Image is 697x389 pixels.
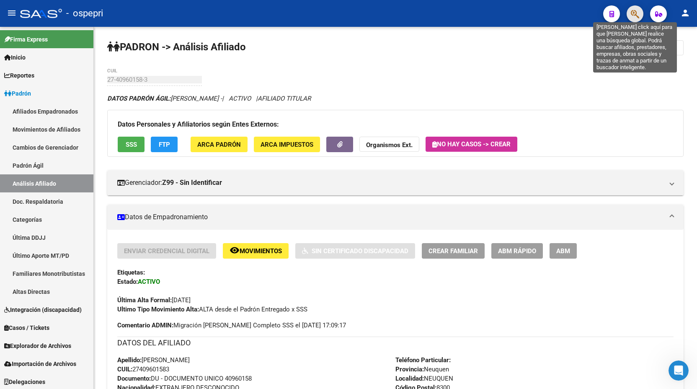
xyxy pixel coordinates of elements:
button: Crear Familiar [422,243,485,259]
span: Inicio [4,53,26,62]
span: Firma Express [4,35,48,44]
iframe: Intercom live chat [669,360,689,381]
span: ABM Rápido [498,247,536,255]
mat-icon: person [680,8,690,18]
strong: Provincia: [395,366,424,373]
span: Delegaciones [4,377,45,386]
button: Organismos Ext. [359,137,419,152]
button: ARCA Padrón [191,137,248,152]
i: | ACTIVO | [107,95,311,102]
mat-icon: menu [7,8,17,18]
button: No hay casos -> Crear [426,137,517,152]
span: AFILIADO TITULAR [258,95,311,102]
span: Migración [PERSON_NAME] Completo SSS el [DATE] 17:09:17 [117,321,346,330]
span: DU - DOCUMENTO UNICO 40960158 [117,375,252,382]
span: SSS [126,141,137,148]
span: - ospepri [66,4,103,23]
strong: Documento: [117,375,151,382]
strong: Estado: [117,278,138,285]
button: ARCA Impuestos [254,137,320,152]
span: ARCA Impuestos [261,141,313,148]
span: Movimientos [240,247,282,255]
button: Movimientos [223,243,289,259]
span: Reportes [4,71,34,80]
strong: Organismos Ext. [366,141,413,149]
mat-expansion-panel-header: Gerenciador:Z99 - Sin Identificar [107,170,684,195]
mat-panel-title: Gerenciador: [117,178,663,187]
span: Enviar Credencial Digital [124,247,209,255]
span: No hay casos -> Crear [432,140,511,148]
strong: DATOS PADRÓN ÁGIL: [107,95,170,102]
strong: Z99 - Sin Identificar [162,178,222,187]
span: FTP [159,141,170,148]
span: ALTA desde el Padrón Entregado x SSS [117,306,307,313]
span: Integración (discapacidad) [4,305,82,314]
strong: Última Alta Formal: [117,296,172,304]
strong: CUIL: [117,366,132,373]
strong: Localidad: [395,375,424,382]
button: ABM [550,243,577,259]
strong: Etiquetas: [117,269,145,276]
span: 27409601583 [117,366,169,373]
span: [PERSON_NAME] - [107,95,222,102]
span: Explorador de Archivos [4,341,71,350]
h3: DATOS DEL AFILIADO [117,337,674,349]
strong: Comentario ADMIN: [117,322,173,329]
strong: Teléfono Particular: [395,356,451,364]
button: ABM Rápido [491,243,543,259]
span: Sin Certificado Discapacidad [312,247,408,255]
strong: ACTIVO [138,278,160,285]
strong: Ultimo Tipo Movimiento Alta: [117,306,199,313]
span: ARCA Padrón [197,141,241,148]
span: Importación de Archivos [4,359,76,368]
mat-panel-title: Datos de Empadronamiento [117,213,663,222]
span: ABM [556,247,570,255]
span: Neuquen [395,366,449,373]
span: Casos / Tickets [4,323,49,332]
h3: Datos Personales y Afiliatorios según Entes Externos: [118,119,673,130]
mat-expansion-panel-header: Datos de Empadronamiento [107,205,684,230]
span: [PERSON_NAME] [117,356,190,364]
span: Padrón [4,89,31,98]
span: Cambiar Afiliado [630,44,677,52]
button: Enviar Credencial Digital [117,243,216,259]
strong: PADRON -> Análisis Afiliado [107,41,246,53]
span: Crear Familiar [429,247,478,255]
strong: Apellido: [117,356,142,364]
button: Sin Certificado Discapacidad [295,243,415,259]
button: SSS [118,137,145,152]
button: Cambiar Afiliado [624,40,684,55]
mat-icon: remove_red_eye [230,245,240,255]
span: [DATE] [117,296,191,304]
span: NEUQUEN [395,375,453,382]
button: FTP [151,137,178,152]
